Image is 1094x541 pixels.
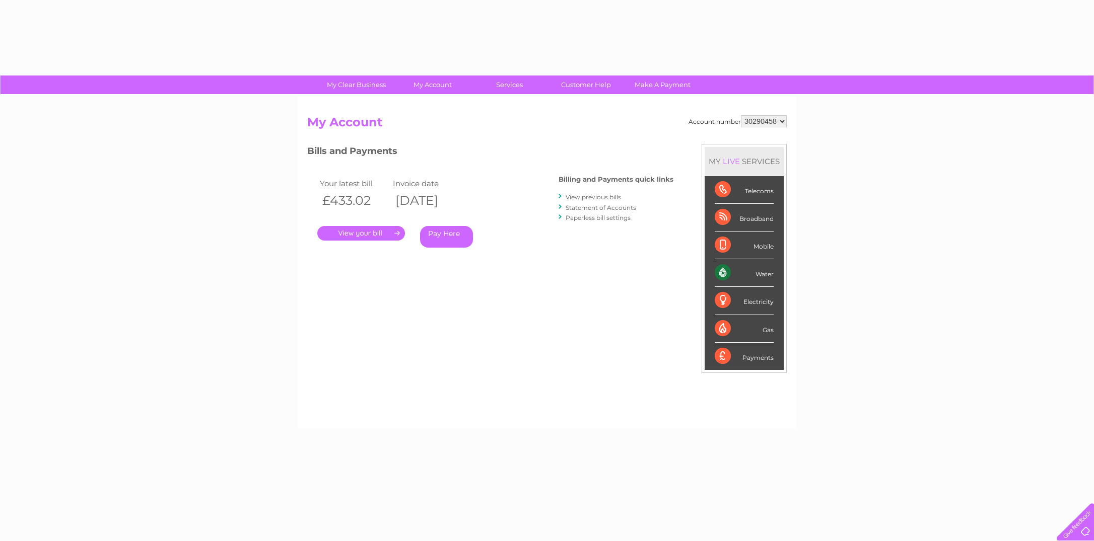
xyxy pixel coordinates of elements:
div: Mobile [715,231,774,259]
th: [DATE] [390,190,463,211]
div: MY SERVICES [705,147,784,176]
th: £433.02 [317,190,390,211]
h4: Billing and Payments quick links [559,176,673,183]
div: Telecoms [715,176,774,204]
a: Make A Payment [621,75,704,94]
a: Paperless bill settings [566,214,631,221]
a: Customer Help [544,75,628,94]
div: Payments [715,343,774,370]
h2: My Account [307,115,787,134]
a: . [317,226,405,241]
h3: Bills and Payments [307,144,673,162]
a: My Clear Business [315,75,398,94]
a: Statement of Accounts [566,204,636,211]
a: Pay Here [420,226,473,248]
td: Your latest bill [317,177,390,190]
a: Services [468,75,551,94]
div: Water [715,259,774,287]
a: View previous bills [566,193,621,201]
div: Account number [689,115,787,127]
div: Broadband [715,204,774,231]
div: Gas [715,315,774,343]
a: My Account [391,75,474,94]
div: LIVE [721,157,742,166]
td: Invoice date [390,177,463,190]
div: Electricity [715,287,774,315]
